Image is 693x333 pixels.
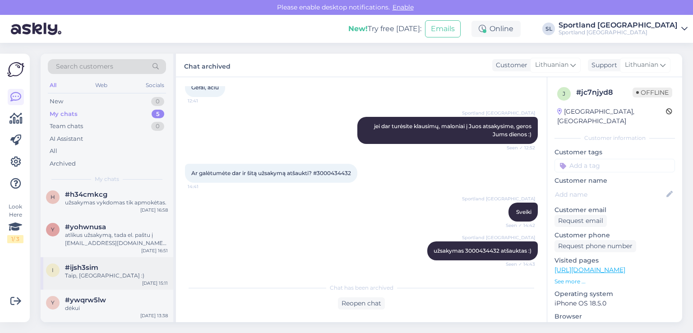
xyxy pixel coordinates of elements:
[7,203,23,243] div: Look Here
[142,280,168,287] div: [DATE] 15:11
[50,97,63,106] div: New
[188,183,222,190] span: 14:41
[330,284,393,292] span: Chat has been archived
[390,3,416,11] span: Enable
[348,23,421,34] div: Try free [DATE]:
[140,312,168,319] div: [DATE] 13:38
[141,247,168,254] div: [DATE] 16:51
[554,277,675,286] p: See more ...
[554,256,675,265] p: Visited pages
[152,110,164,119] div: 5
[554,231,675,240] p: Customer phone
[188,97,222,104] span: 12:41
[554,266,625,274] a: [URL][DOMAIN_NAME]
[492,60,527,70] div: Customer
[462,234,535,241] span: Sportland [GEOGRAPHIC_DATA]
[554,312,675,321] p: Browser
[65,190,107,199] span: #h34cmkcg
[184,59,231,71] label: Chat archived
[65,304,168,312] div: dėkui
[52,267,54,273] span: i
[48,79,58,91] div: All
[65,264,98,272] span: #ijsh3sim
[93,79,109,91] div: Web
[95,175,119,183] span: My chats
[140,207,168,213] div: [DATE] 16:58
[51,299,55,306] span: y
[191,84,219,91] span: Gerai, aciu
[151,122,164,131] div: 0
[501,222,535,229] span: Seen ✓ 14:42
[559,22,678,29] div: Sportland [GEOGRAPHIC_DATA]
[144,79,166,91] div: Socials
[501,144,535,151] span: Seen ✓ 12:52
[374,123,533,138] span: jei dar turėsite klausimų, maloniai į Juos atsakysime, geros Jums dienos :)
[555,190,665,199] input: Add name
[576,87,633,98] div: # jc7njyd8
[542,23,555,35] div: SL
[559,22,688,36] a: Sportland [GEOGRAPHIC_DATA]Sportland [GEOGRAPHIC_DATA]
[348,24,368,33] b: New!
[434,247,531,254] span: užsakymas 3000434432 atšauktas :)
[50,134,83,143] div: AI Assistant
[462,110,535,116] span: Sportland [GEOGRAPHIC_DATA]
[554,134,675,142] div: Customer information
[50,110,78,119] div: My chats
[554,148,675,157] p: Customer tags
[554,321,675,331] p: Chrome 139.0.7258.76
[633,88,672,97] span: Offline
[65,231,168,247] div: atlikus užsakymą, tada el. paštu į [EMAIL_ADDRESS][DOMAIN_NAME] atsiųskite užsakymo numerį ir įmo...
[65,199,168,207] div: užsakymas vykdomas tik apmokėtas.
[51,194,55,200] span: h
[554,240,636,252] div: Request phone number
[56,62,113,71] span: Search customers
[65,272,168,280] div: Taip, [GEOGRAPHIC_DATA] :)
[462,195,535,202] span: Sportland [GEOGRAPHIC_DATA]
[535,60,568,70] span: Lithuanian
[338,297,385,310] div: Reopen chat
[554,299,675,308] p: iPhone OS 18.5.0
[554,159,675,172] input: Add a tag
[559,29,678,36] div: Sportland [GEOGRAPHIC_DATA]
[65,223,106,231] span: #yohwnusa
[51,226,55,233] span: y
[554,215,607,227] div: Request email
[516,208,531,215] span: Sveiki
[151,97,164,106] div: 0
[588,60,617,70] div: Support
[554,205,675,215] p: Customer email
[425,20,461,37] button: Emails
[554,289,675,299] p: Operating system
[50,122,83,131] div: Team chats
[471,21,521,37] div: Online
[501,261,535,268] span: Seen ✓ 14:43
[563,90,565,97] span: j
[191,170,351,176] span: Ar galėtumėte dar ir šitą užsakymą atšaukti? #3000434432
[554,176,675,185] p: Customer name
[7,61,24,78] img: Askly Logo
[557,107,666,126] div: [GEOGRAPHIC_DATA], [GEOGRAPHIC_DATA]
[7,235,23,243] div: 1 / 3
[625,60,658,70] span: Lithuanian
[65,296,106,304] span: #ywqrw5lw
[50,159,76,168] div: Archived
[50,147,57,156] div: All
